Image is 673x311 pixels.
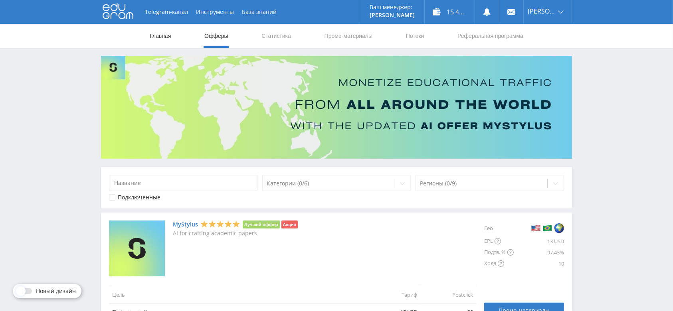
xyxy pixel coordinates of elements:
input: Название [109,175,257,191]
div: 5 Stars [200,220,240,228]
p: AI for crafting academic papers [173,230,298,236]
p: [PERSON_NAME] [370,12,415,18]
div: Холд [484,258,514,269]
div: 10 [514,258,564,269]
div: 13 USD [514,236,564,247]
a: Офферы [204,24,229,48]
img: Banner [101,56,572,159]
a: Статистика [261,24,292,48]
a: MyStylus [173,221,198,228]
div: 97.43% [514,247,564,258]
td: Цель [109,286,364,303]
div: Гео [484,220,514,236]
li: Лучший оффер [243,220,280,228]
div: EPL [484,236,514,247]
span: Новый дизайн [36,288,76,294]
td: Postclick [420,286,476,303]
a: Реферальная программа [457,24,524,48]
span: [PERSON_NAME] [528,8,556,14]
p: Ваш менеджер: [370,4,415,10]
div: Подтв. % [484,247,514,258]
a: Промо-материалы [324,24,373,48]
td: Тариф [364,286,420,303]
div: Подключенные [118,194,160,201]
img: MyStylus [109,220,165,276]
li: Акция [281,220,298,228]
a: Главная [149,24,172,48]
a: Потоки [405,24,425,48]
